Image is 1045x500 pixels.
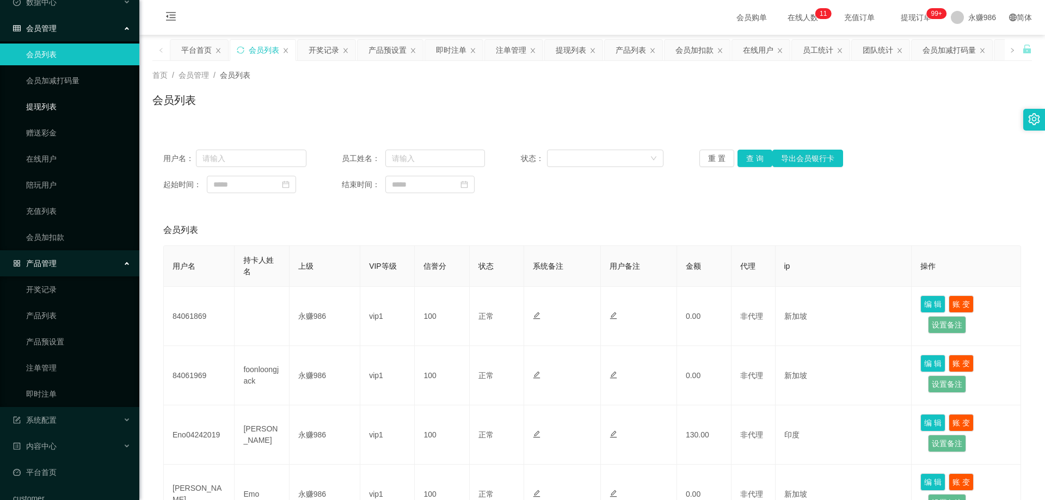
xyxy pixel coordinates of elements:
[589,47,596,54] i: 图标: close
[173,262,195,270] span: 用户名
[920,262,936,270] span: 操作
[385,150,485,167] input: 请输入
[342,47,349,54] i: 图标: close
[923,40,976,60] div: 会员加减打码量
[152,71,168,79] span: 首页
[158,47,164,53] i: 图标: left
[650,155,657,163] i: 图标: down
[920,355,945,372] button: 编 辑
[686,262,701,270] span: 金额
[282,47,289,54] i: 图标: close
[342,153,385,164] span: 员工姓名：
[360,405,415,465] td: vip1
[415,346,469,405] td: 100
[478,371,494,380] span: 正常
[26,148,131,170] a: 在线用户
[360,346,415,405] td: vip1
[423,262,446,270] span: 信誉分
[13,24,21,32] i: 图标: table
[298,262,313,270] span: 上级
[436,40,466,60] div: 即时注单
[740,312,763,320] span: 非代理
[533,371,540,379] i: 图标: edit
[26,305,131,326] a: 产品列表
[478,490,494,498] span: 正常
[928,435,966,452] button: 设置备注
[823,8,827,19] p: 1
[13,442,21,450] i: 图标: profile
[776,346,912,405] td: 新加坡
[1022,44,1032,54] i: 图标: unlock
[164,405,235,465] td: Eno04242019
[533,312,540,319] i: 图标: edit
[1009,14,1017,21] i: 图标: global
[13,259,57,268] span: 产品管理
[928,375,966,393] button: 设置备注
[717,47,723,54] i: 图标: close
[26,70,131,91] a: 会员加减打码量
[839,14,880,21] span: 充值订单
[610,430,617,438] i: 图标: edit
[163,224,198,237] span: 会员列表
[369,262,397,270] span: VIP等级
[979,47,986,54] i: 图标: close
[610,312,617,319] i: 图标: edit
[737,150,772,167] button: 查 询
[610,371,617,379] i: 图标: edit
[26,279,131,300] a: 开奖记录
[26,331,131,353] a: 产品预设置
[928,316,966,334] button: 设置备注
[243,256,274,276] span: 持卡人姓名
[772,150,843,167] button: 导出会员银行卡
[677,405,731,465] td: 130.00
[533,262,563,270] span: 系统备注
[163,153,196,164] span: 用户名：
[290,346,360,405] td: 永赚986
[249,40,279,60] div: 会员列表
[521,153,548,164] span: 状态：
[152,92,196,108] h1: 会员列表
[556,40,586,60] div: 提现列表
[949,355,974,372] button: 账 变
[164,346,235,405] td: 84061969
[290,287,360,346] td: 永赚986
[478,312,494,320] span: 正常
[152,1,189,35] i: 图标: menu-fold
[13,461,131,483] a: 图标: dashboard平台首页
[675,40,714,60] div: 会员加扣款
[470,47,476,54] i: 图标: close
[342,179,385,190] span: 结束时间：
[478,262,494,270] span: 状态
[163,179,207,190] span: 起始时间：
[776,405,912,465] td: 印度
[1010,47,1015,53] i: 图标: right
[1028,113,1040,125] i: 图标: setting
[213,71,216,79] span: /
[949,473,974,491] button: 账 变
[26,44,131,65] a: 会员列表
[837,47,843,54] i: 图标: close
[13,24,57,33] span: 会员管理
[215,47,222,54] i: 图标: close
[26,226,131,248] a: 会员加扣款
[235,405,289,465] td: [PERSON_NAME]
[610,262,640,270] span: 用户备注
[649,47,656,54] i: 图标: close
[743,40,773,60] div: 在线用户
[360,287,415,346] td: vip1
[949,295,974,313] button: 账 变
[26,122,131,144] a: 赠送彩金
[815,8,831,19] sup: 11
[26,357,131,379] a: 注单管理
[460,181,468,188] i: 图标: calendar
[164,287,235,346] td: 84061869
[13,442,57,450] span: 内容中心
[478,430,494,439] span: 正常
[616,40,646,60] div: 产品列表
[740,430,763,439] span: 非代理
[282,181,290,188] i: 图标: calendar
[530,47,536,54] i: 图标: close
[863,40,893,60] div: 团队统计
[181,40,212,60] div: 平台首页
[235,346,289,405] td: foonloongjack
